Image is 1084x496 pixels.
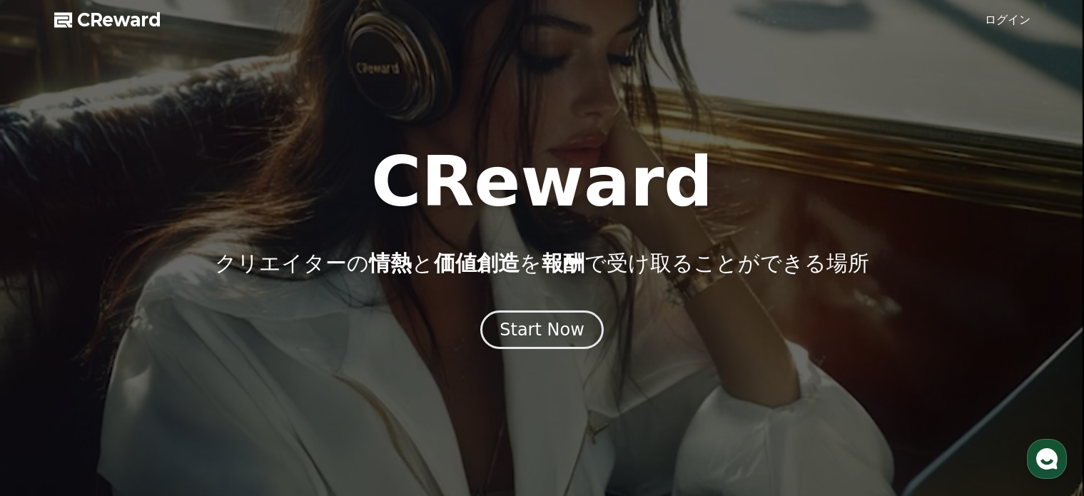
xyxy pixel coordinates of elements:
h1: CReward [371,148,713,216]
span: 価値創造 [434,250,520,275]
span: CReward [77,9,161,31]
span: 情熱 [369,250,412,275]
a: CReward [54,9,161,31]
button: Start Now [480,310,604,349]
a: ログイン [985,11,1030,29]
a: Start Now [480,325,604,338]
p: クリエイターの と を で受け取ることができる場所 [215,250,869,276]
div: Start Now [500,318,584,341]
span: 報酬 [542,250,584,275]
